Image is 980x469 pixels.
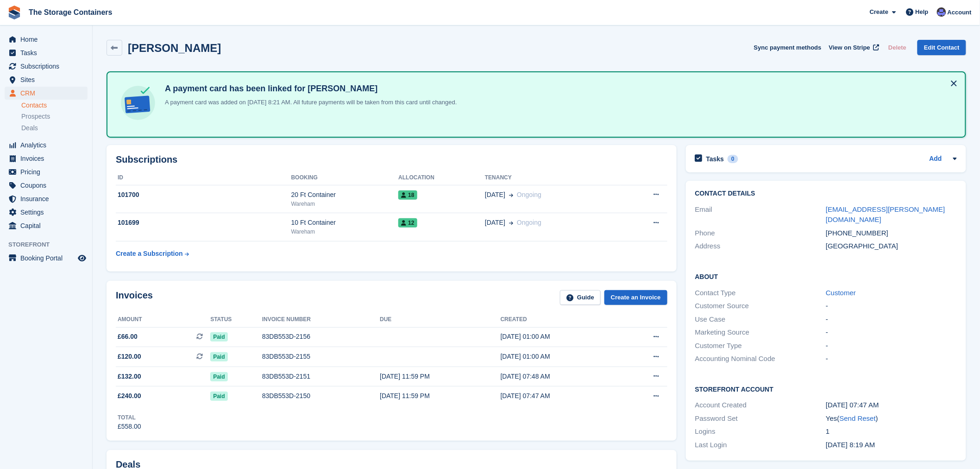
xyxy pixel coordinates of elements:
[5,206,88,219] a: menu
[118,372,141,381] span: £132.00
[398,218,417,228] span: 12
[5,87,88,100] a: menu
[695,301,826,311] div: Customer Source
[20,219,76,232] span: Capital
[695,288,826,298] div: Contact Type
[262,352,380,361] div: 83DB553D-2155
[930,154,942,165] a: Add
[20,139,76,152] span: Analytics
[118,413,141,422] div: Total
[21,124,38,133] span: Deals
[210,372,227,381] span: Paid
[826,228,957,239] div: [PHONE_NUMBER]
[7,6,21,19] img: stora-icon-8386f47178a22dfd0bd8f6a31ec36ba5ce8667c1dd55bd0f319d3a0aa187defe.svg
[826,301,957,311] div: -
[116,218,291,228] div: 101699
[20,60,76,73] span: Subscriptions
[560,290,601,305] a: Guide
[826,413,957,424] div: Yes
[826,314,957,325] div: -
[20,179,76,192] span: Coupons
[25,5,116,20] a: The Storage Containers
[118,352,141,361] span: £120.00
[517,191,541,198] span: Ongoing
[262,372,380,381] div: 83DB553D-2151
[20,165,76,178] span: Pricing
[118,332,138,342] span: £66.00
[262,312,380,327] th: Invoice number
[262,332,380,342] div: 83DB553D-2156
[826,441,875,449] time: 2025-08-15 07:19:36 UTC
[20,87,76,100] span: CRM
[116,154,667,165] h2: Subscriptions
[116,190,291,200] div: 101700
[501,372,621,381] div: [DATE] 07:48 AM
[728,155,738,163] div: 0
[695,426,826,437] div: Logins
[21,112,50,121] span: Prospects
[695,228,826,239] div: Phone
[695,413,826,424] div: Password Set
[5,165,88,178] a: menu
[517,219,541,226] span: Ongoing
[695,327,826,338] div: Marketing Source
[161,98,457,107] p: A payment card was added on [DATE] 8:21 AM. All future payments will be taken from this card unti...
[695,272,957,281] h2: About
[20,73,76,86] span: Sites
[826,341,957,351] div: -
[501,391,621,401] div: [DATE] 07:47 AM
[118,422,141,431] div: £558.00
[695,314,826,325] div: Use Case
[5,33,88,46] a: menu
[20,33,76,46] span: Home
[937,7,946,17] img: Dan Excell
[8,240,92,249] span: Storefront
[485,190,505,200] span: [DATE]
[161,83,457,94] h4: A payment card has been linked for [PERSON_NAME]
[826,205,945,224] a: [EMAIL_ADDRESS][PERSON_NAME][DOMAIN_NAME]
[291,200,399,208] div: Wareham
[5,179,88,192] a: menu
[210,312,262,327] th: Status
[380,312,501,327] th: Due
[695,341,826,351] div: Customer Type
[501,312,621,327] th: Created
[754,40,822,55] button: Sync payment methods
[840,414,876,422] a: Send Reset
[398,190,417,200] span: 18
[917,40,966,55] a: Edit Contact
[826,426,957,437] div: 1
[695,190,957,197] h2: Contact Details
[695,241,826,252] div: Address
[291,190,399,200] div: 20 Ft Container
[706,155,724,163] h2: Tasks
[20,152,76,165] span: Invoices
[116,249,183,259] div: Create a Subscription
[501,352,621,361] div: [DATE] 01:00 AM
[119,83,157,122] img: card-linked-ebf98d0992dc2aeb22e95c0e3c79077019eb2392cfd83c6a337811c24bc77127.svg
[695,354,826,364] div: Accounting Nominal Code
[5,192,88,205] a: menu
[118,391,141,401] span: £240.00
[485,218,505,228] span: [DATE]
[829,43,870,52] span: View on Stripe
[825,40,881,55] a: View on Stripe
[695,440,826,450] div: Last Login
[885,40,910,55] button: Delete
[20,192,76,205] span: Insurance
[870,7,888,17] span: Create
[826,400,957,411] div: [DATE] 07:47 AM
[116,312,210,327] th: Amount
[291,218,399,228] div: 10 Ft Container
[826,289,856,297] a: Customer
[21,112,88,121] a: Prospects
[116,171,291,185] th: ID
[5,60,88,73] a: menu
[485,171,621,185] th: Tenancy
[501,332,621,342] div: [DATE] 01:00 AM
[76,253,88,264] a: Preview store
[21,101,88,110] a: Contacts
[604,290,667,305] a: Create an Invoice
[826,354,957,364] div: -
[116,290,153,305] h2: Invoices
